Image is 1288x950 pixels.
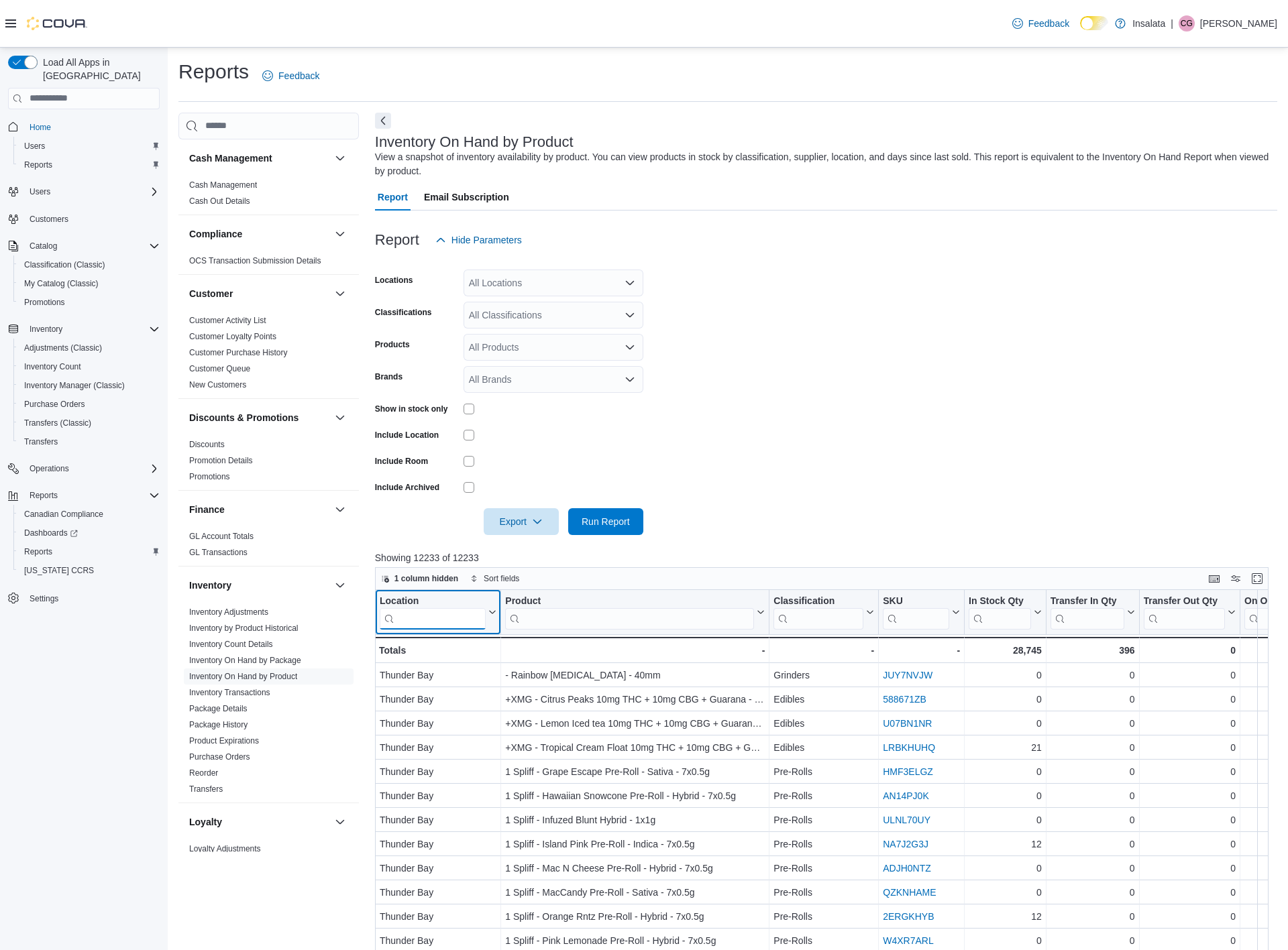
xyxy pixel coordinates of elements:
[505,739,765,756] div: +XMG - Tropical Cream Float 10mg THC + 10mg CBG + Guarana - Hybrid - 355ml
[189,227,329,241] button: Compliance
[19,157,58,173] a: Reports
[178,436,359,490] div: Discounts & Promotions
[24,184,160,200] span: Users
[465,571,525,587] button: Sort fields
[13,561,165,580] button: [US_STATE] CCRS
[189,316,266,325] a: Customer Activity List
[189,815,329,829] button: Loyalty
[883,790,928,801] a: AN14PJ0K
[505,812,765,828] div: 1 Spliff - Infuzed Blunt Hybrid - 1x1g
[178,58,249,85] h1: Reports
[1143,595,1224,629] div: Transfer Out Qty
[969,642,1042,658] div: 28,745
[1080,16,1108,30] input: Dark Mode
[189,152,329,165] button: Cash Management
[24,238,62,254] button: Catalog
[189,704,248,713] a: Package Details
[484,508,559,535] button: Export
[24,119,160,135] span: Home
[1028,17,1069,30] span: Feedback
[24,399,85,410] span: Purchase Orders
[1051,642,1135,658] div: 396
[189,736,259,746] a: Product Expirations
[773,812,874,828] div: Pre-Rolls
[24,141,45,152] span: Users
[19,544,160,560] span: Reports
[13,255,165,274] button: Classification (Classic)
[380,764,496,780] div: Thunder Bay
[969,812,1042,828] div: 0
[394,573,458,584] span: 1 column hidden
[189,364,250,373] a: Customer Queue
[375,232,419,248] h3: Report
[380,739,496,756] div: Thunder Bay
[1171,15,1173,32] p: |
[27,17,87,30] img: Cova
[1143,691,1235,707] div: 0
[773,595,874,629] button: Classification
[24,546,52,557] span: Reports
[1051,595,1124,607] div: Transfer In Qty
[189,152,272,165] h3: Cash Management
[883,935,933,946] a: W4XR7ARL
[1051,788,1135,804] div: 0
[1051,595,1124,629] div: Transfer In Qty
[189,656,301,665] a: Inventory On Hand by Package
[30,214,68,225] span: Customers
[332,286,348,302] button: Customer
[1051,667,1135,683] div: 0
[969,715,1042,731] div: 0
[773,836,874,852] div: Pre-Rolls
[3,588,165,607] button: Settings
[1206,571,1222,587] button: Keyboard shortcuts
[375,150,1271,178] div: View a snapshot of inventory availability by product. You can view products in stock by classific...
[505,884,765,900] div: 1 Spliff - MacCandy Pre-Roll - Sativa - 7x0.5g
[19,138,160,154] span: Users
[24,361,81,372] span: Inventory Count
[13,542,165,561] button: Reports
[13,339,165,357] button: Adjustments (Classic)
[375,339,410,350] label: Products
[189,503,329,516] button: Finance
[13,137,165,156] button: Users
[24,509,103,520] span: Canadian Compliance
[380,715,496,731] div: Thunder Bay
[189,688,270,697] a: Inventory Transactions
[451,233,522,247] span: Hide Parameters
[380,595,486,629] div: Location
[375,113,391,129] button: Next
[19,359,87,375] a: Inventory Count
[1143,788,1235,804] div: 0
[19,257,160,273] span: Classification (Classic)
[3,486,165,505] button: Reports
[13,432,165,451] button: Transfers
[30,186,50,197] span: Users
[1200,15,1277,32] p: [PERSON_NAME]
[883,766,933,777] a: HMF3ELGZ
[883,718,932,729] a: U07BN1NR
[189,548,248,557] a: GL Transactions
[883,694,926,705] a: 588671ZB
[380,595,486,607] div: Location
[178,528,359,566] div: Finance
[189,472,230,481] a: Promotions
[189,348,288,357] a: Customer Purchase History
[505,860,765,876] div: 1 Spliff - Mac N Cheese Pre-Roll - Hybrid - 7x0.5g
[178,177,359,215] div: Cash Management
[380,884,496,900] div: Thunder Bay
[24,321,160,337] span: Inventory
[19,525,83,541] a: Dashboards
[505,691,765,707] div: +XMG - Citrus Peaks 10mg THC + 10mg CBG + Guarana - Hybrid - 355ml
[332,150,348,166] button: Cash Management
[3,182,165,201] button: Users
[24,297,65,308] span: Promotions
[189,456,253,465] a: Promotion Details
[505,642,765,658] div: -
[38,56,160,82] span: Load All Apps in [GEOGRAPHIC_DATA]
[773,860,874,876] div: Pre-Rolls
[969,860,1042,876] div: 0
[189,196,250,206] a: Cash Out Details
[19,340,160,356] span: Adjustments (Classic)
[189,624,299,633] a: Inventory by Product Historical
